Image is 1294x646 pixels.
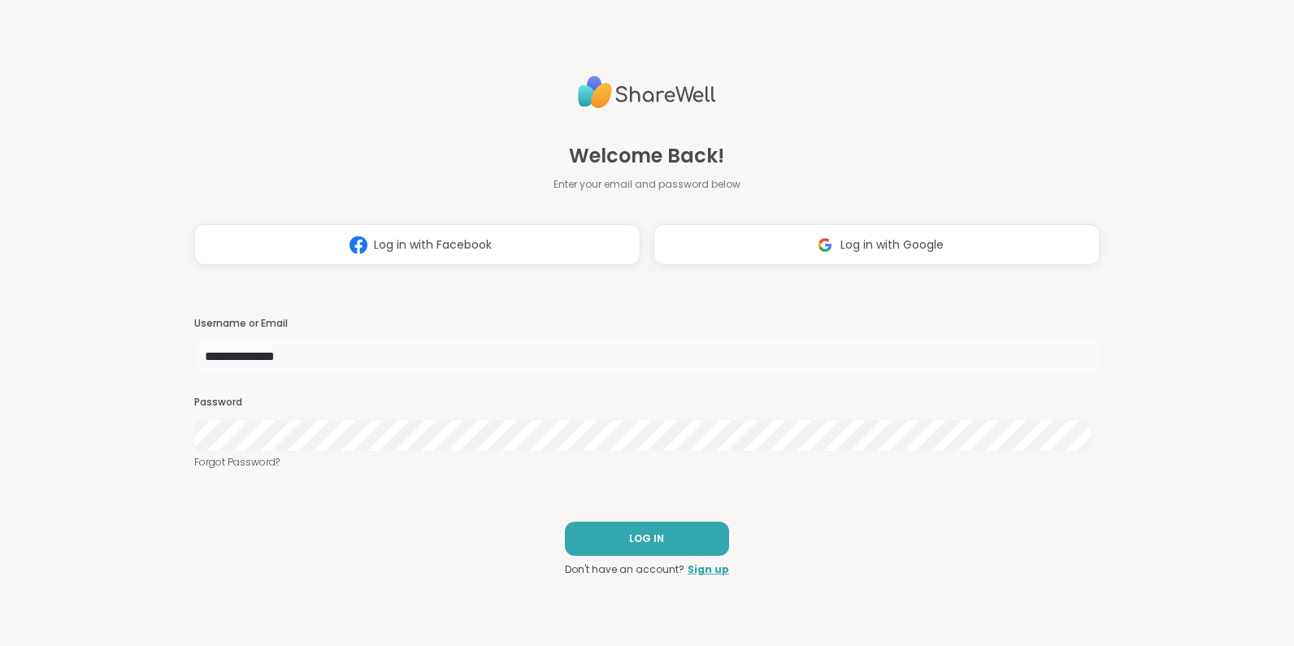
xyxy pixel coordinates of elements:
[194,317,1100,331] h3: Username or Email
[629,531,664,546] span: LOG IN
[840,236,944,254] span: Log in with Google
[343,230,374,260] img: ShareWell Logomark
[810,230,840,260] img: ShareWell Logomark
[194,396,1100,410] h3: Password
[565,562,684,577] span: Don't have an account?
[565,522,729,556] button: LOG IN
[554,177,740,192] span: Enter your email and password below
[688,562,729,577] a: Sign up
[194,224,640,265] button: Log in with Facebook
[374,236,492,254] span: Log in with Facebook
[569,141,724,171] span: Welcome Back!
[654,224,1100,265] button: Log in with Google
[194,455,1100,470] a: Forgot Password?
[578,69,716,115] img: ShareWell Logo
